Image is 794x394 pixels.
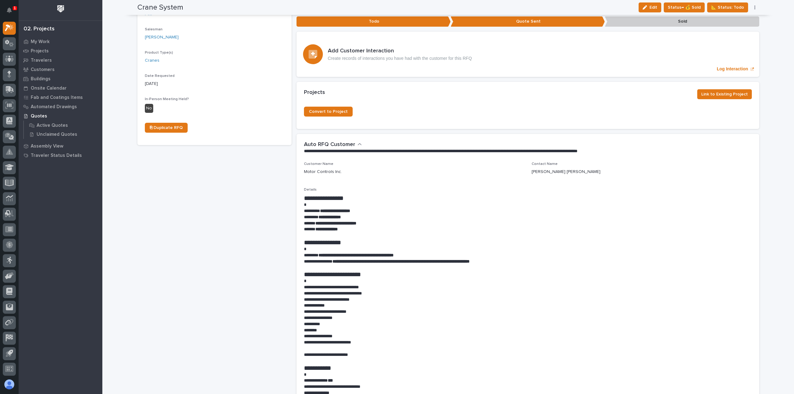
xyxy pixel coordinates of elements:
[19,46,102,55] a: Projects
[31,48,49,54] p: Projects
[19,151,102,160] a: Traveler Status Details
[145,81,284,87] p: [DATE]
[24,26,55,33] div: 02. Projects
[37,132,77,137] p: Unclaimed Quotes
[639,2,661,12] button: Edit
[31,39,50,45] p: My Work
[145,34,179,41] a: [PERSON_NAME]
[532,162,558,166] span: Contact Name
[304,169,342,175] p: Motor Controls Inc.
[451,16,605,27] p: Quote Sent
[145,57,159,64] a: Cranes
[304,89,325,96] h2: Projects
[668,4,701,11] span: Status→ 💰 Sold
[309,109,348,114] span: Convert to Project
[24,121,102,130] a: Active Quotes
[8,7,16,17] div: Notifications1
[304,141,355,148] h2: Auto RFQ Customer
[532,169,600,175] p: [PERSON_NAME] [PERSON_NAME]
[37,123,68,128] p: Active Quotes
[19,141,102,151] a: Assembly View
[297,16,451,27] p: Todo
[304,107,353,117] a: Convert to Project
[19,65,102,74] a: Customers
[304,141,362,148] button: Auto RFQ Customer
[55,3,66,15] img: Workspace Logo
[697,89,752,99] button: Link to Existing Project
[707,2,748,12] button: 📐 Status: Todo
[19,55,102,65] a: Travelers
[145,74,175,78] span: Date Requested
[145,28,163,31] span: Salesman
[605,16,759,27] p: Sold
[145,97,189,101] span: In-Person Meeting Held?
[14,6,16,10] p: 1
[31,67,55,73] p: Customers
[19,37,102,46] a: My Work
[145,123,188,133] a: ⎘ Duplicate RFQ
[137,3,183,12] h2: Crane System
[19,74,102,83] a: Buildings
[297,32,759,77] a: Log Interaction
[328,48,472,55] h3: Add Customer Interaction
[304,162,333,166] span: Customer Name
[701,91,748,98] span: Link to Existing Project
[717,66,748,72] p: Log Interaction
[304,188,317,192] span: Details
[711,4,744,11] span: 📐 Status: Todo
[31,153,82,158] p: Traveler Status Details
[19,111,102,121] a: Quotes
[31,58,52,63] p: Travelers
[19,102,102,111] a: Automated Drawings
[31,86,67,91] p: Onsite Calendar
[664,2,705,12] button: Status→ 💰 Sold
[328,56,472,61] p: Create records of interactions you have had with the customer for this RFQ
[31,95,83,100] p: Fab and Coatings Items
[31,113,47,119] p: Quotes
[3,4,16,17] button: Notifications
[3,378,16,391] button: users-avatar
[31,76,51,82] p: Buildings
[150,126,183,130] span: ⎘ Duplicate RFQ
[19,93,102,102] a: Fab and Coatings Items
[24,130,102,139] a: Unclaimed Quotes
[145,104,153,113] div: No
[31,144,63,149] p: Assembly View
[19,83,102,93] a: Onsite Calendar
[31,104,77,110] p: Automated Drawings
[145,51,173,55] span: Product Type(s)
[649,5,657,10] span: Edit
